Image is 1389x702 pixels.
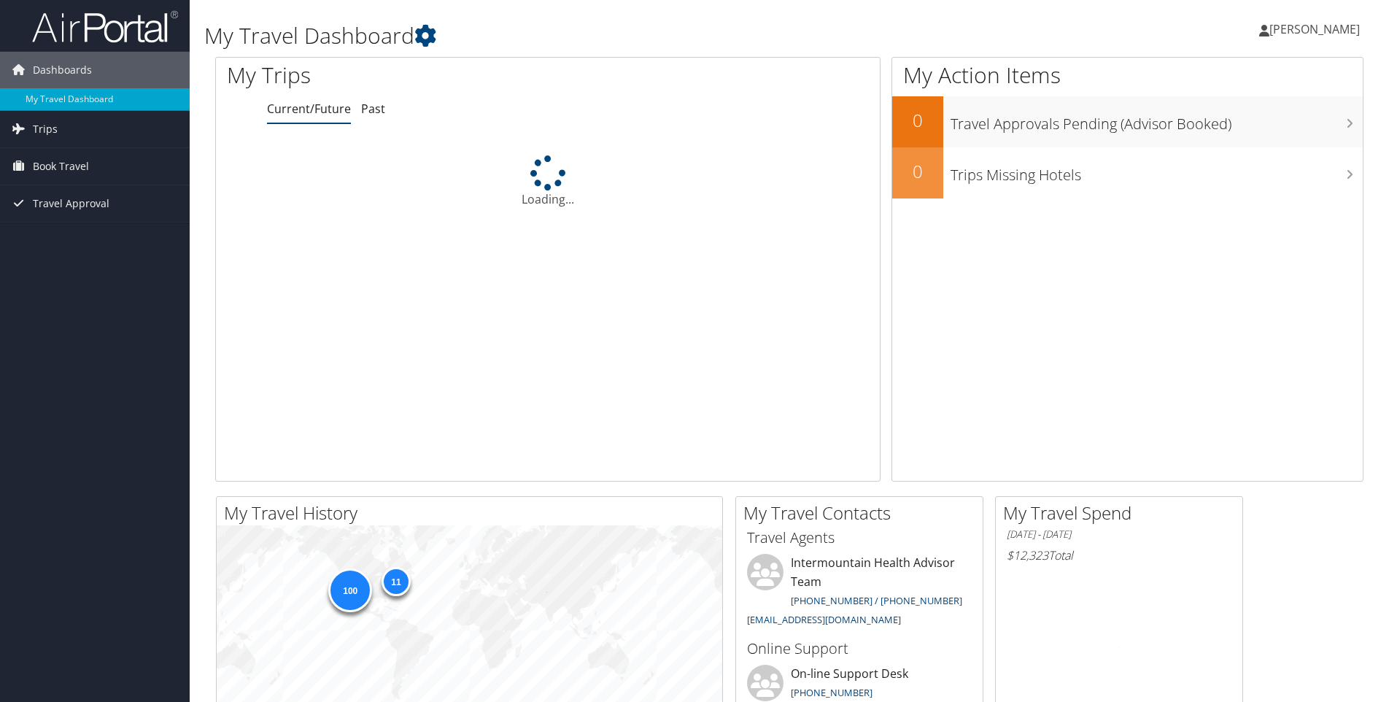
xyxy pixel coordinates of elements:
li: Intermountain Health Advisor Team [740,554,979,632]
h6: Total [1007,547,1231,563]
a: 0Trips Missing Hotels [892,147,1363,198]
h2: 0 [892,159,943,184]
span: Travel Approval [33,185,109,222]
span: Book Travel [33,148,89,185]
span: Trips [33,111,58,147]
a: [PHONE_NUMBER] / [PHONE_NUMBER] [791,594,962,607]
h2: 0 [892,108,943,133]
h2: My Travel Spend [1003,501,1242,525]
div: 100 [328,568,372,612]
a: 0Travel Approvals Pending (Advisor Booked) [892,96,1363,147]
a: Past [361,101,385,117]
span: Dashboards [33,52,92,88]
a: [EMAIL_ADDRESS][DOMAIN_NAME] [747,613,901,626]
h6: [DATE] - [DATE] [1007,528,1231,541]
h2: My Travel Contacts [743,501,983,525]
h1: My Action Items [892,60,1363,90]
span: [PERSON_NAME] [1269,21,1360,37]
img: airportal-logo.png [32,9,178,44]
h1: My Travel Dashboard [204,20,984,51]
h3: Travel Approvals Pending (Advisor Booked) [951,107,1363,134]
h3: Trips Missing Hotels [951,158,1363,185]
h1: My Trips [227,60,592,90]
div: 11 [382,567,411,596]
div: Loading... [216,155,880,208]
a: [PHONE_NUMBER] [791,686,873,699]
a: [PERSON_NAME] [1259,7,1374,51]
h3: Travel Agents [747,528,972,548]
h2: My Travel History [224,501,722,525]
span: $12,323 [1007,547,1048,563]
h3: Online Support [747,639,972,659]
a: Current/Future [267,101,351,117]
